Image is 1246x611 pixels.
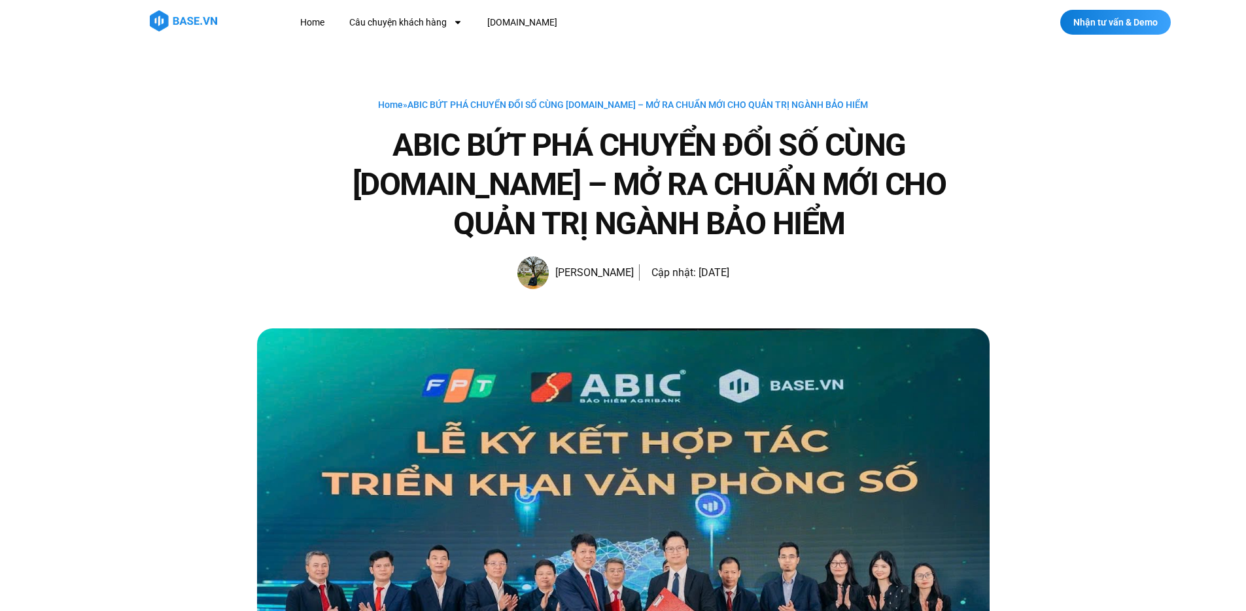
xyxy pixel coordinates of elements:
[477,10,567,35] a: [DOMAIN_NAME]
[517,256,549,289] img: Picture of Đoàn Đức
[378,99,868,110] span: »
[407,99,868,110] span: ABIC BỨT PHÁ CHUYỂN ĐỔI SỐ CÙNG [DOMAIN_NAME] – MỞ RA CHUẨN MỚI CHO QUẢN TRỊ NGÀNH BẢO HIỂM
[549,264,634,282] span: [PERSON_NAME]
[699,266,729,279] time: [DATE]
[651,266,696,279] span: Cập nhật:
[517,256,634,289] a: Picture of Đoàn Đức [PERSON_NAME]
[1060,10,1171,35] a: Nhận tư vấn & Demo
[290,10,334,35] a: Home
[309,126,990,243] h1: ABIC BỨT PHÁ CHUYỂN ĐỔI SỐ CÙNG [DOMAIN_NAME] – MỞ RA CHUẨN MỚI CHO QUẢN TRỊ NGÀNH BẢO HIỂM
[1073,18,1158,27] span: Nhận tư vấn & Demo
[290,10,797,35] nav: Menu
[378,99,403,110] a: Home
[339,10,472,35] a: Câu chuyện khách hàng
